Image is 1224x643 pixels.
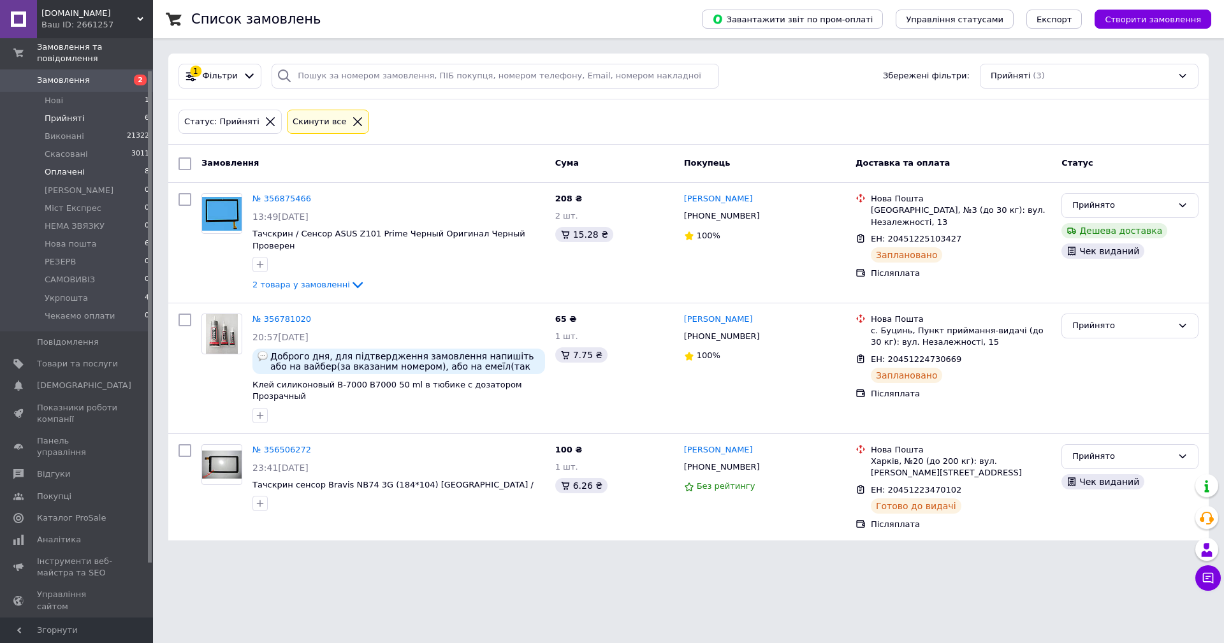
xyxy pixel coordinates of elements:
span: Прийняті [45,113,84,124]
a: Тачскрин / Сенсор ASUS Z101 Prime Черный Оригинал Черный Проверен [252,229,525,250]
span: Cума [555,158,579,168]
a: Фото товару [201,193,242,234]
span: 208 ₴ [555,194,583,203]
span: Доброго дня, для підтвердження замовлення напишіть або на вайбер(за вказаним номером), або на еме... [270,351,540,372]
span: 100% [697,231,720,240]
a: Фото товару [201,314,242,354]
span: Товари та послуги [37,358,118,370]
span: НЕМА ЗВЯЗКУ [45,220,105,232]
button: Завантажити звіт по пром-оплаті [702,10,883,29]
span: [PHONE_NUMBER] [684,211,760,220]
button: Чат з покупцем [1195,565,1221,591]
span: 1 шт. [555,462,578,472]
span: Скасовані [45,148,88,160]
div: 7.75 ₴ [555,347,608,363]
a: № 356875466 [252,194,311,203]
span: Показники роботи компанії [37,402,118,425]
button: Управління статусами [896,10,1014,29]
a: Створити замовлення [1082,14,1211,24]
span: 0 [145,256,149,268]
span: 21322 [127,131,149,142]
div: 6.26 ₴ [555,478,608,493]
div: Післяплата [871,519,1051,530]
div: Нова Пошта [871,314,1051,325]
span: Покупці [37,491,71,502]
span: Завантажити звіт по пром-оплаті [712,13,873,25]
span: 23:41[DATE] [252,463,309,473]
div: Прийнято [1072,450,1172,463]
h1: Список замовлень [191,11,321,27]
span: [PERSON_NAME] [45,185,113,196]
span: [PHONE_NUMBER] [684,462,760,472]
span: 100% [697,350,720,360]
div: [GEOGRAPHIC_DATA], №3 (до 30 кг): вул. Незалежності, 13 [871,205,1051,228]
span: 13:49[DATE] [252,212,309,222]
span: 20:57[DATE] [252,332,309,342]
div: Післяплата [871,388,1051,400]
span: Покупець [684,158,731,168]
span: Замовлення [201,158,259,168]
span: Збережені фільтри: [883,70,970,82]
span: САМОВИВІЗ [45,274,95,285]
span: 0 [145,203,149,214]
div: Нова Пошта [871,444,1051,456]
span: Доставка та оплата [856,158,950,168]
span: 0 [145,220,149,232]
div: с. Буцинь, Пункт приймання-видачі (до 30 кг): вул. Незалежності, 15 [871,325,1051,348]
div: Прийнято [1072,319,1172,333]
span: 2 товара у замовленні [252,280,350,289]
span: РЕЗЕРВ [45,256,76,268]
span: 1 [145,95,149,106]
a: [PERSON_NAME] [684,444,753,456]
span: ЕН: 20451225103427 [871,234,961,243]
span: Нова пошта [45,238,96,250]
span: Міст Експрес [45,203,101,214]
img: Фото товару [206,314,238,354]
div: Чек виданий [1061,243,1144,259]
span: Управління статусами [906,15,1003,24]
span: Статус [1061,158,1093,168]
div: Ваш ID: 2661257 [41,19,153,31]
span: 0 [145,310,149,322]
span: Без рейтингу [697,481,755,491]
span: Відгуки [37,468,70,480]
span: 0 [145,185,149,196]
span: 4 [145,293,149,304]
button: Створити замовлення [1095,10,1211,29]
span: 2 шт. [555,211,578,220]
div: Нова Пошта [871,193,1051,205]
span: 65 ₴ [555,314,577,324]
span: Прийняті [991,70,1030,82]
span: Фільтри [203,70,238,82]
span: Каталог ProSale [37,512,106,524]
a: Тачскрин сенсор Bravis NB74 3G (184*104) [GEOGRAPHIC_DATA] / [252,480,534,489]
span: Аналітика [37,534,81,545]
span: 3011 [131,148,149,160]
span: Створити замовлення [1105,15,1201,24]
div: 15.28 ₴ [555,227,613,242]
span: ЕН: 20451224730669 [871,354,961,364]
div: Харків, №20 (до 200 кг): вул. [PERSON_NAME][STREET_ADDRESS] [871,456,1051,479]
span: Виконані [45,131,84,142]
span: 100 ₴ [555,445,583,454]
span: 6 [145,238,149,250]
span: (3) [1033,71,1044,80]
div: Заплановано [871,247,943,263]
a: [PERSON_NAME] [684,314,753,326]
span: Управління сайтом [37,589,118,612]
div: Cкинути все [290,115,349,129]
input: Пошук за номером замовлення, ПІБ покупця, номером телефону, Email, номером накладної [272,64,719,89]
div: Готово до видачі [871,498,961,514]
div: Чек виданий [1061,474,1144,489]
button: Експорт [1026,10,1082,29]
a: Клей силиконовый B-7000 B7000 50 ml в тюбике с дозатором Прозрачный [252,380,522,401]
span: [PHONE_NUMBER] [684,331,760,341]
div: Статус: Прийняті [182,115,262,129]
span: Укрпошта [45,293,88,304]
span: Чекаємо оплати [45,310,115,322]
img: :speech_balloon: [258,351,268,361]
span: Замовлення [37,75,90,86]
